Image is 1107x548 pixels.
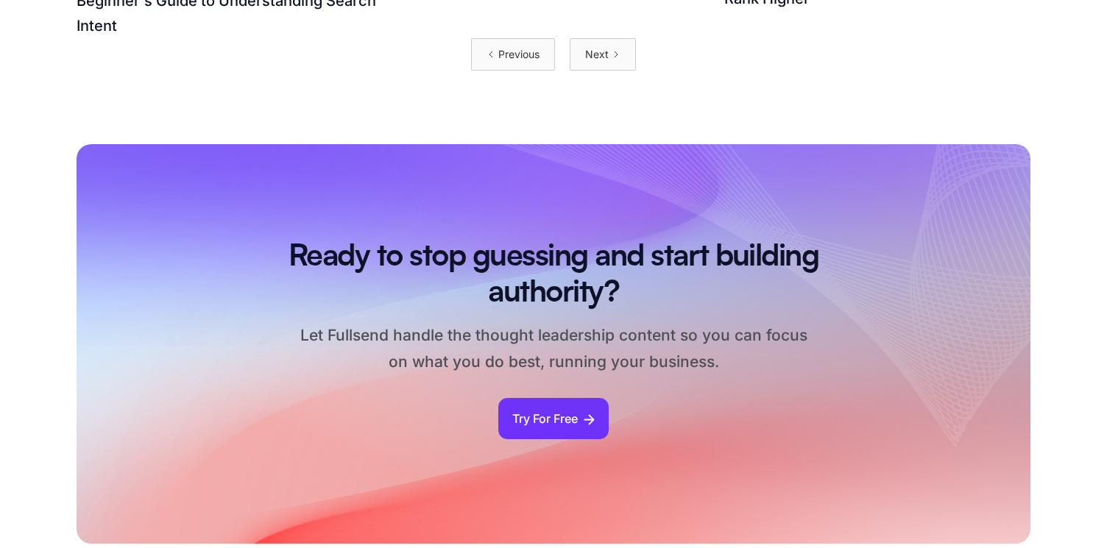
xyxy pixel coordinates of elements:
[585,46,609,63] div: Next
[570,38,636,71] a: Next Page
[77,38,1030,71] div: List
[512,409,578,429] div: Try For Free
[259,238,848,310] h2: Ready to stop guessing and start building authority?
[471,38,555,71] a: Previous Page
[296,322,811,374] p: Let Fullsend handle the thought leadership content so you can focus on what you do best, running ...
[498,398,609,438] a: Try For Free
[498,46,540,63] div: Previous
